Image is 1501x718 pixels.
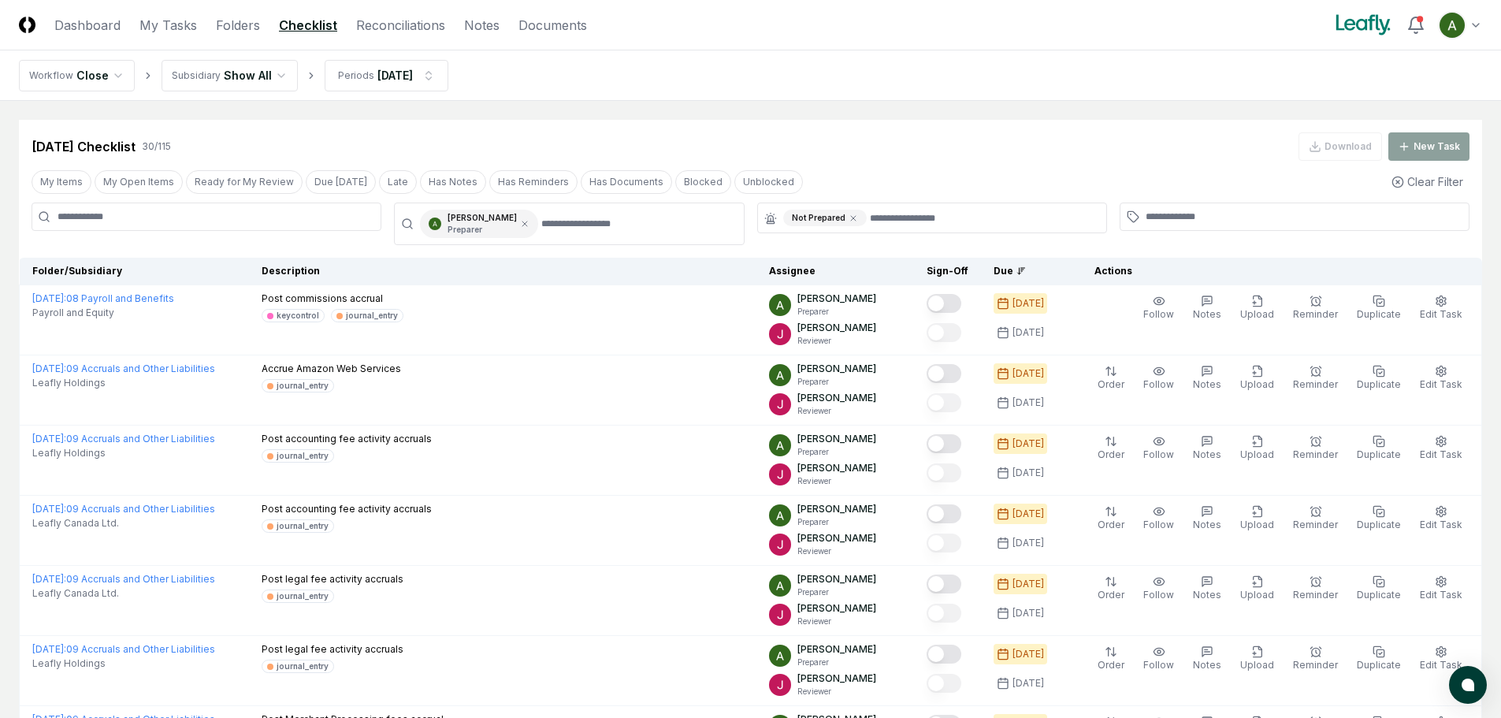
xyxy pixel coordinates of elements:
p: Preparer [448,224,517,236]
button: Order [1094,572,1128,605]
div: keycontrol [277,310,319,322]
button: Upload [1237,432,1277,465]
span: Reminder [1293,308,1338,320]
div: Not Prepared [783,210,867,226]
button: Ready for My Review [186,170,303,194]
span: [DATE] : [32,503,66,515]
button: Edit Task [1417,292,1466,325]
button: Mark complete [927,534,961,552]
p: [PERSON_NAME] [797,391,876,405]
p: [PERSON_NAME] [797,671,876,686]
button: Upload [1237,292,1277,325]
button: Has Reminders [489,170,578,194]
img: ACg8ocKKg2129bkBZaX4SAoUQtxLaQ4j-f2PQjMuak4pDCyzCI-IvA=s96-c [769,294,791,316]
div: Workflow [29,69,73,83]
button: Follow [1140,572,1177,605]
button: Duplicate [1354,572,1404,605]
button: Duplicate [1354,642,1404,675]
button: Follow [1140,642,1177,675]
span: Upload [1240,378,1274,390]
p: Post commissions accrual [262,292,403,306]
span: Order [1098,659,1124,671]
p: [PERSON_NAME] [797,321,876,335]
p: Preparer [797,516,876,528]
button: Reminder [1290,362,1341,395]
p: Post accounting fee activity accruals [262,432,432,446]
button: Reminder [1290,432,1341,465]
div: [DATE] [1012,466,1044,480]
button: Upload [1237,572,1277,605]
span: Follow [1143,448,1174,460]
button: Late [379,170,417,194]
th: Sign-Off [914,258,981,285]
button: My Items [32,170,91,194]
a: [DATE]:08 Payroll and Benefits [32,292,174,304]
button: Notes [1190,362,1224,395]
p: Post accounting fee activity accruals [262,502,432,516]
span: Leafly Holdings [32,446,106,460]
span: Edit Task [1420,659,1462,671]
span: Leafly Canada Ltd. [32,586,119,601]
span: Order [1098,519,1124,530]
button: Mark complete [927,364,961,383]
span: Notes [1193,519,1221,530]
p: Reviewer [797,686,876,698]
span: Reminder [1293,589,1338,601]
button: Upload [1237,502,1277,535]
button: Edit Task [1417,362,1466,395]
a: Reconciliations [356,16,445,35]
button: Notes [1190,432,1224,465]
button: Reminder [1290,572,1341,605]
button: Upload [1237,642,1277,675]
p: [PERSON_NAME] [797,502,876,516]
button: Edit Task [1417,642,1466,675]
span: Follow [1143,308,1174,320]
p: Preparer [797,657,876,668]
a: Dashboard [54,16,121,35]
button: Blocked [675,170,731,194]
div: Due [994,264,1057,278]
th: Folder/Subsidiary [20,258,249,285]
div: [DATE] Checklist [32,137,136,156]
img: ACg8ocJfBSitaon9c985KWe3swqK2kElzkAv-sHk65QWxGQz4ldowg=s96-c [769,393,791,415]
span: Reminder [1293,519,1338,530]
img: ACg8ocKKg2129bkBZaX4SAoUQtxLaQ4j-f2PQjMuak4pDCyzCI-IvA=s96-c [429,218,441,230]
span: Edit Task [1420,519,1462,530]
button: Mark complete [927,434,961,453]
div: Subsidiary [172,69,221,83]
img: ACg8ocKKg2129bkBZaX4SAoUQtxLaQ4j-f2PQjMuak4pDCyzCI-IvA=s96-c [769,434,791,456]
span: Duplicate [1357,659,1401,671]
div: Periods [338,69,374,83]
span: Order [1098,589,1124,601]
button: Duplicate [1354,432,1404,465]
div: [DATE] [1012,536,1044,550]
button: Notes [1190,572,1224,605]
span: Upload [1240,448,1274,460]
p: [PERSON_NAME] [797,601,876,616]
span: Notes [1193,589,1221,601]
button: Mark complete [927,575,961,593]
span: Reminder [1293,378,1338,390]
button: Has Documents [581,170,672,194]
nav: breadcrumb [19,60,448,91]
img: Logo [19,17,35,33]
p: [PERSON_NAME] [797,531,876,545]
span: Duplicate [1357,519,1401,530]
div: [DATE] [1012,326,1044,340]
a: My Tasks [139,16,197,35]
div: [DATE] [377,67,413,84]
p: [PERSON_NAME] [797,292,876,306]
span: Order [1098,448,1124,460]
span: Follow [1143,589,1174,601]
button: Mark complete [927,674,961,693]
span: [DATE] : [32,363,66,374]
p: [PERSON_NAME] [797,572,876,586]
img: ACg8ocJfBSitaon9c985KWe3swqK2kElzkAv-sHk65QWxGQz4ldowg=s96-c [769,534,791,556]
a: Documents [518,16,587,35]
button: Follow [1140,432,1177,465]
span: Leafly Canada Ltd. [32,516,119,530]
a: [DATE]:09 Accruals and Other Liabilities [32,643,215,655]
div: [DATE] [1012,577,1044,591]
button: Mark complete [927,393,961,412]
span: Follow [1143,378,1174,390]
